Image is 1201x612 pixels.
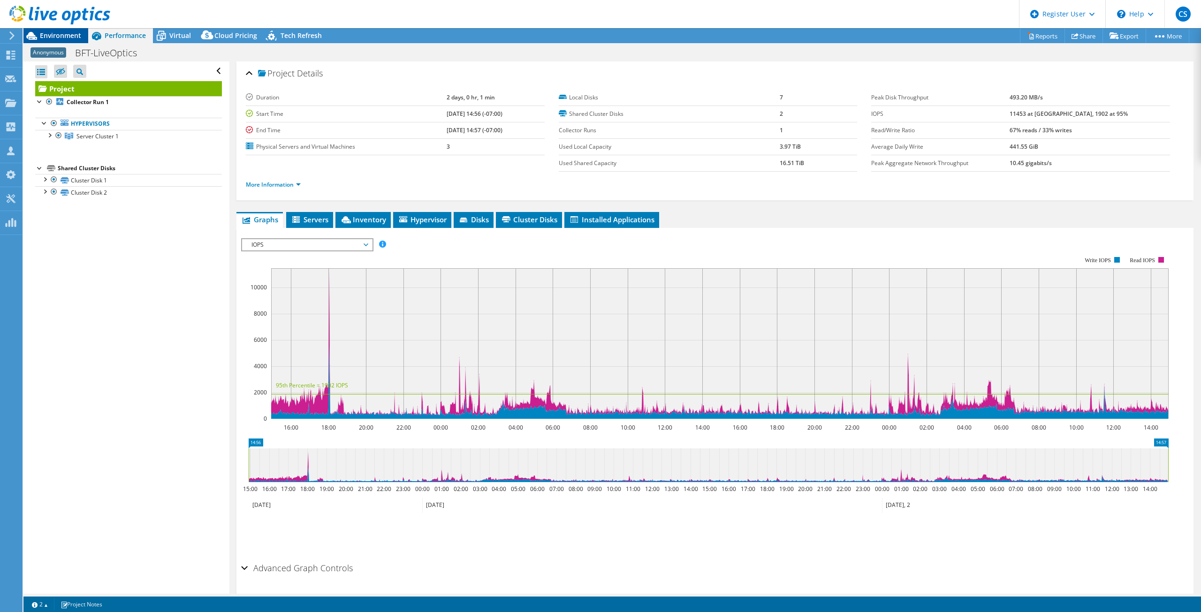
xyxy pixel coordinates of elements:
[583,423,598,431] text: 08:00
[377,485,391,493] text: 22:00
[1085,257,1111,264] text: Write IOPS
[246,142,446,151] label: Physical Servers and Virtual Machines
[291,215,328,224] span: Servers
[1064,29,1103,43] a: Share
[559,159,780,168] label: Used Shared Capacity
[339,485,353,493] text: 20:00
[241,215,278,224] span: Graphs
[434,485,449,493] text: 01:00
[951,485,966,493] text: 04:00
[664,485,679,493] text: 13:00
[780,110,783,118] b: 2
[262,485,277,493] text: 16:00
[626,485,640,493] text: 11:00
[447,126,502,134] b: [DATE] 14:57 (-07:00)
[67,98,109,106] b: Collector Run 1
[1124,485,1138,493] text: 13:00
[760,485,775,493] text: 18:00
[817,485,832,493] text: 21:00
[58,163,222,174] div: Shared Cluster Disks
[415,485,430,493] text: 00:00
[35,174,222,186] a: Cluster Disk 1
[1102,29,1146,43] a: Export
[569,485,583,493] text: 08:00
[770,423,784,431] text: 18:00
[1086,485,1100,493] text: 11:00
[447,110,502,118] b: [DATE] 14:56 (-07:00)
[35,186,222,198] a: Cluster Disk 2
[780,159,804,167] b: 16.51 TiB
[530,485,545,493] text: 06:00
[398,215,447,224] span: Hypervisor
[569,215,654,224] span: Installed Applications
[871,126,1010,135] label: Read/Write Ratio
[492,485,506,493] text: 04:00
[276,381,348,389] text: 95th Percentile = 1902 IOPS
[281,31,322,40] span: Tech Refresh
[246,109,446,119] label: Start Time
[836,485,851,493] text: 22:00
[169,31,191,40] span: Virtual
[1010,126,1072,134] b: 67% reads / 33% writes
[501,215,557,224] span: Cluster Disks
[35,96,222,108] a: Collector Run 1
[559,126,780,135] label: Collector Runs
[779,485,794,493] text: 19:00
[511,485,525,493] text: 05:00
[254,362,267,370] text: 4000
[1032,423,1046,431] text: 08:00
[780,126,783,134] b: 1
[71,48,152,58] h1: BFT-LiveOptics
[994,423,1009,431] text: 06:00
[1010,143,1038,151] b: 441.55 GiB
[30,47,66,58] span: Anonymous
[587,485,602,493] text: 09:00
[684,485,698,493] text: 14:00
[340,215,386,224] span: Inventory
[254,310,267,317] text: 8000
[321,423,336,431] text: 18:00
[741,485,755,493] text: 17:00
[1009,485,1023,493] text: 07:00
[559,109,780,119] label: Shared Cluster Disks
[875,485,889,493] text: 00:00
[35,130,222,142] a: Server Cluster 1
[1106,423,1121,431] text: 12:00
[281,485,296,493] text: 17:00
[1105,485,1119,493] text: 12:00
[471,423,486,431] text: 02:00
[1117,10,1125,18] svg: \n
[254,388,267,396] text: 2000
[722,485,736,493] text: 16:00
[1130,257,1155,264] text: Read IOPS
[243,485,258,493] text: 15:00
[40,31,81,40] span: Environment
[658,423,672,431] text: 12:00
[990,485,1004,493] text: 06:00
[359,423,373,431] text: 20:00
[913,485,927,493] text: 02:00
[845,423,859,431] text: 22:00
[702,485,717,493] text: 15:00
[1143,485,1157,493] text: 14:00
[871,142,1010,151] label: Average Daily Write
[433,423,448,431] text: 00:00
[246,93,446,102] label: Duration
[447,93,495,101] b: 2 days, 0 hr, 1 min
[264,415,267,423] text: 0
[1069,423,1084,431] text: 10:00
[396,423,411,431] text: 22:00
[871,93,1010,102] label: Peak Disk Throughput
[1010,93,1043,101] b: 493.20 MB/s
[920,423,934,431] text: 02:00
[251,283,267,291] text: 10000
[733,423,747,431] text: 16:00
[1010,110,1128,118] b: 11453 at [GEOGRAPHIC_DATA], 1902 at 95%
[241,559,353,577] h2: Advanced Graph Controls
[932,485,947,493] text: 03:00
[1028,485,1042,493] text: 08:00
[1066,485,1081,493] text: 10:00
[258,69,295,78] span: Project
[300,485,315,493] text: 18:00
[509,423,523,431] text: 04:00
